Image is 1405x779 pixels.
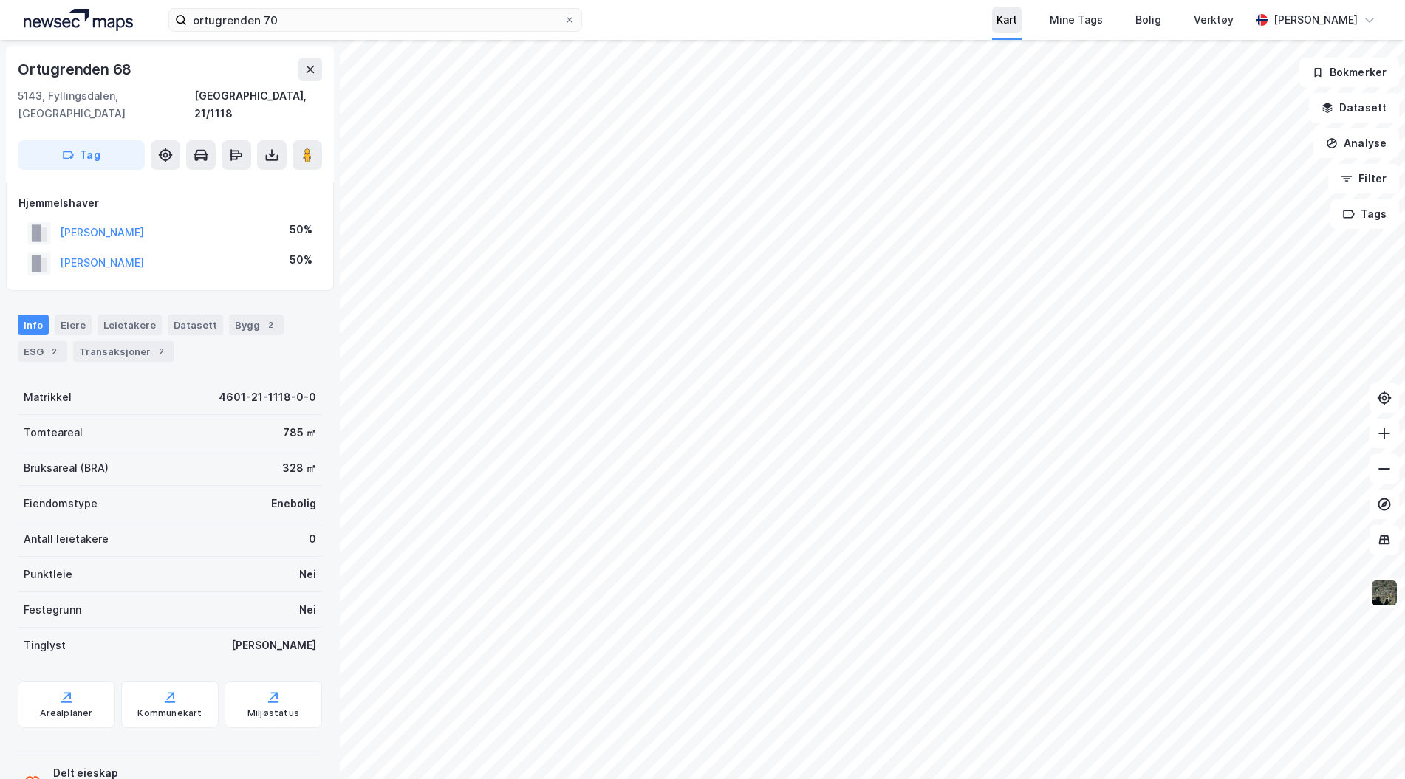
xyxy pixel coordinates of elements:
[283,424,316,442] div: 785 ㎡
[299,566,316,583] div: Nei
[18,194,321,212] div: Hjemmelshaver
[219,388,316,406] div: 4601-21-1118-0-0
[55,315,92,335] div: Eiere
[263,318,278,332] div: 2
[24,566,72,583] div: Punktleie
[40,707,92,719] div: Arealplaner
[271,495,316,512] div: Enebolig
[299,601,316,619] div: Nei
[73,341,174,362] div: Transaksjoner
[1194,11,1234,29] div: Verktøy
[231,636,316,654] div: [PERSON_NAME]
[24,424,83,442] div: Tomteareal
[282,459,316,477] div: 328 ㎡
[1299,58,1399,87] button: Bokmerker
[1370,579,1398,607] img: 9k=
[1313,128,1399,158] button: Analyse
[229,315,284,335] div: Bygg
[309,530,316,548] div: 0
[18,58,134,81] div: Ortugrenden 68
[1135,11,1161,29] div: Bolig
[194,87,322,123] div: [GEOGRAPHIC_DATA], 21/1118
[137,707,202,719] div: Kommunekart
[1331,708,1405,779] iframe: Chat Widget
[290,251,312,269] div: 50%
[18,315,49,335] div: Info
[1328,164,1399,193] button: Filter
[24,530,109,548] div: Antall leietakere
[1331,708,1405,779] div: Kontrollprogram for chat
[98,315,162,335] div: Leietakere
[1274,11,1358,29] div: [PERSON_NAME]
[18,341,67,362] div: ESG
[290,221,312,238] div: 50%
[24,601,81,619] div: Festegrunn
[247,707,299,719] div: Miljøstatus
[47,344,61,359] div: 2
[18,87,194,123] div: 5143, Fyllingsdalen, [GEOGRAPHIC_DATA]
[24,388,72,406] div: Matrikkel
[24,9,133,31] img: logo.a4113a55bc3d86da70a041830d287a7e.svg
[187,9,564,31] input: Søk på adresse, matrikkel, gårdeiere, leietakere eller personer
[1050,11,1103,29] div: Mine Tags
[1309,93,1399,123] button: Datasett
[24,636,66,654] div: Tinglyst
[18,140,145,170] button: Tag
[24,459,109,477] div: Bruksareal (BRA)
[24,495,98,512] div: Eiendomstype
[168,315,223,335] div: Datasett
[997,11,1017,29] div: Kart
[154,344,168,359] div: 2
[1330,199,1399,229] button: Tags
